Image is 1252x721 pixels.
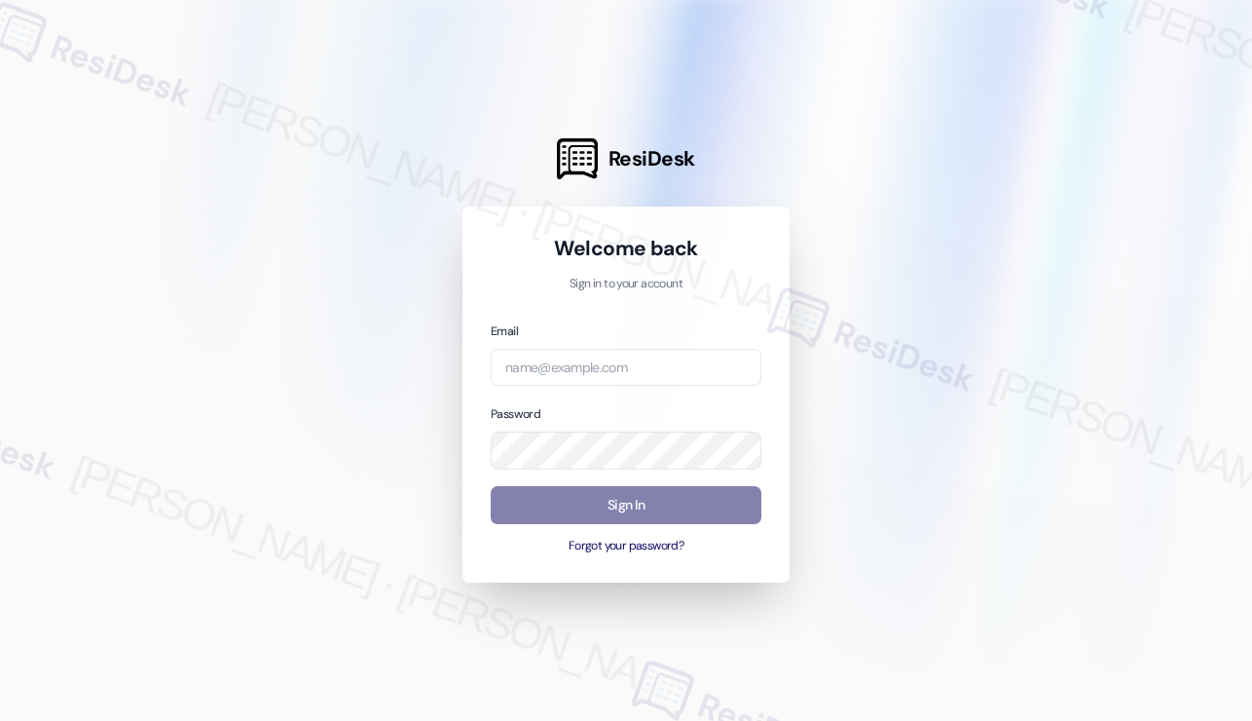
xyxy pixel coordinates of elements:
[557,138,598,179] img: ResiDesk Logo
[491,235,761,262] h1: Welcome back
[491,349,761,387] input: name@example.com
[491,486,761,524] button: Sign In
[608,145,695,172] span: ResiDesk
[491,323,518,339] label: Email
[491,406,540,422] label: Password
[491,538,761,555] button: Forgot your password?
[491,276,761,293] p: Sign in to your account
